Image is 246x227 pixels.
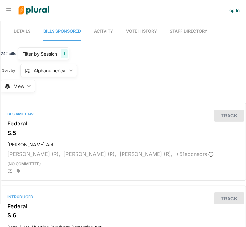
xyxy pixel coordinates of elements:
[14,0,54,21] img: Logo for Plural
[64,151,116,157] span: [PERSON_NAME] (R),
[14,29,30,34] span: Details
[120,151,172,157] span: [PERSON_NAME] (R),
[34,67,66,74] div: Alphanumerical
[14,22,30,41] a: Details
[94,22,113,41] a: Activity
[170,22,207,41] a: Staff Directory
[7,130,239,136] h3: S.5
[94,29,113,34] span: Activity
[214,192,244,204] button: Track
[126,29,157,34] span: Vote History
[17,169,20,173] div: Add tags
[7,120,239,127] h3: Federal
[176,151,214,157] span: + 51 sponsor s
[1,51,16,57] span: 242 bills
[43,22,81,41] a: Bills Sponsored
[43,29,81,34] span: Bills Sponsored
[61,49,68,58] div: 1
[227,7,240,13] a: Log In
[14,83,24,90] span: View
[22,50,57,57] div: Filter by Session
[126,22,157,41] a: Vote History
[7,169,13,174] div: Add Position Statement
[7,203,239,210] h3: Federal
[7,194,239,200] div: Introduced
[2,68,20,73] span: Sort by
[7,111,239,117] div: Became Law
[7,151,60,157] span: [PERSON_NAME] (R),
[7,212,239,219] h3: S.6
[214,110,244,122] button: Track
[7,139,239,147] h4: [PERSON_NAME] Act
[3,161,244,167] div: (no committee)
